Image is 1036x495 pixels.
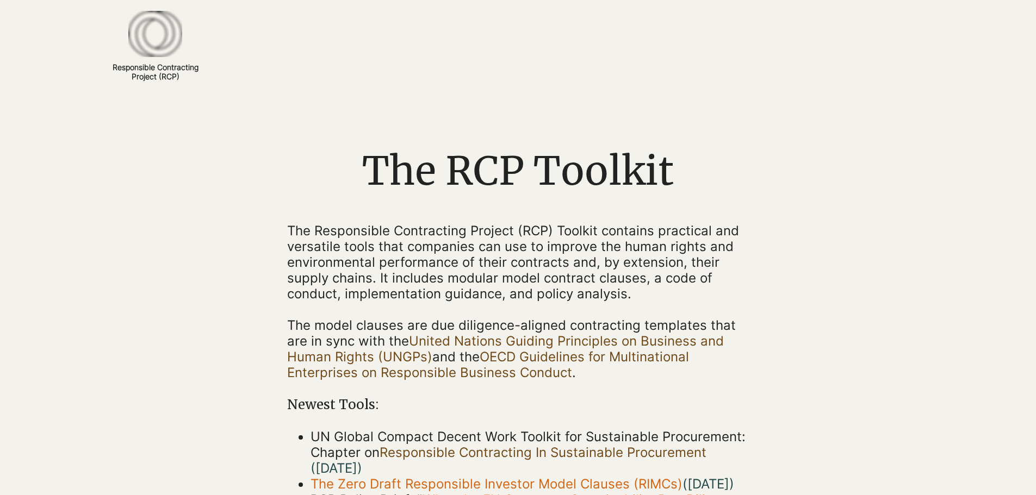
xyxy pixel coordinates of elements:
[311,460,362,476] span: ([DATE])
[287,396,379,413] span: Newest Tools:
[683,476,729,492] span: (
[311,476,683,492] a: The Zero Draft Responsible Investor Model Clauses (RIMCs)
[687,476,729,492] a: [DATE]
[113,62,198,81] a: Responsible ContractingProject (RCP)
[362,146,674,196] span: The RCP Toolkit
[287,333,724,365] a: United Nations Guiding Principles on Business and Human Rights (UNGPs)
[380,444,706,460] a: Responsible Contracting In Sustainable Procurement
[287,349,689,380] a: OECD Guidelines for Multinational Enterprises on Responsible Business Conduct
[287,223,739,302] span: The Responsible Contracting Project (RCP) Toolkit contains practical and versatile tools that com...
[729,476,734,492] a: )
[287,317,736,380] span: The model clauses are due diligence-aligned contracting templates that are in sync with the and t...
[311,429,746,476] span: UN Global Compact Decent Work Toolkit for Sustainable Procurement: Chapter on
